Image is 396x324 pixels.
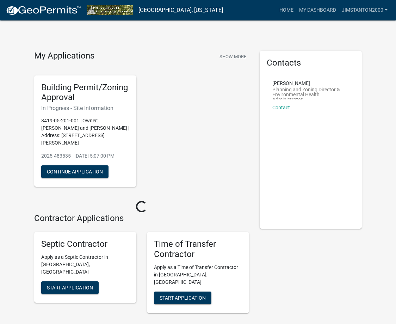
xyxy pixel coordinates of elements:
p: Apply as a Septic Contractor in [GEOGRAPHIC_DATA], [GEOGRAPHIC_DATA] [41,253,129,276]
h5: Time of Transfer Contractor [154,239,242,259]
span: Start Application [47,285,93,290]
button: Start Application [154,292,211,304]
a: Contact [272,105,290,110]
p: Apply as a Time of Transfer Contractor in [GEOGRAPHIC_DATA], [GEOGRAPHIC_DATA] [154,264,242,286]
a: Home [277,4,296,17]
wm-workflow-list-section: Contractor Applications [34,213,249,318]
img: Marshall County, Iowa [87,5,133,15]
p: Planning and Zoning Director & Environmental Health Administrator [272,87,349,99]
a: [GEOGRAPHIC_DATA], [US_STATE] [138,4,223,16]
span: Start Application [160,295,206,300]
button: Start Application [41,281,99,294]
button: Continue Application [41,165,109,178]
h4: My Applications [34,51,94,61]
h4: Contractor Applications [34,213,249,224]
p: 2025-483535 - [DATE] 5:07:00 PM [41,152,129,160]
p: [PERSON_NAME] [272,81,349,86]
h5: Contacts [267,58,355,68]
h5: Building Permit/Zoning Approval [41,82,129,103]
h5: Septic Contractor [41,239,129,249]
h6: In Progress - Site Information [41,105,129,111]
a: My Dashboard [296,4,339,17]
button: Show More [217,51,249,62]
a: jimstanton2000 [339,4,390,17]
p: 8419-05-201-001 | Owner: [PERSON_NAME] and [PERSON_NAME] | Address: [STREET_ADDRESS][PERSON_NAME] [41,117,129,147]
